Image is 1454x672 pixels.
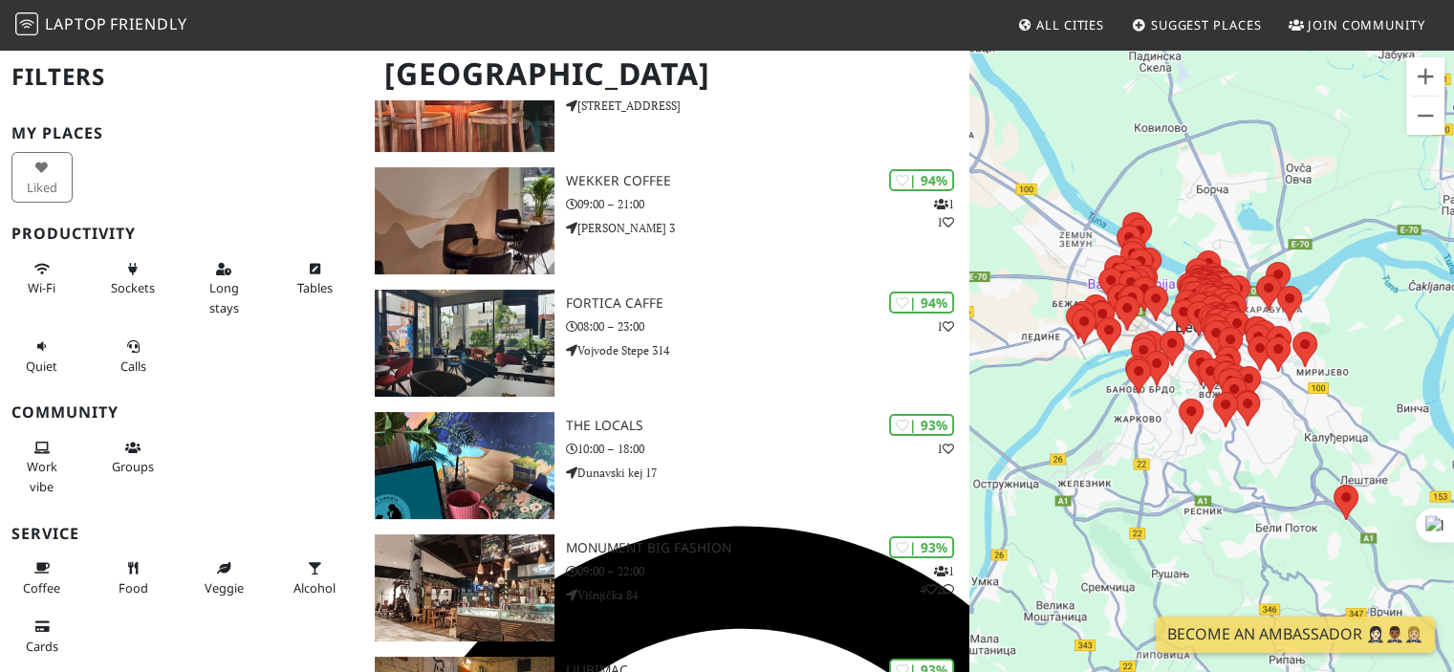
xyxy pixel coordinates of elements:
[284,553,345,603] button: Alcohol
[284,253,345,304] button: Tables
[193,253,254,323] button: Long stays
[1308,16,1425,33] span: Join Community
[889,414,954,436] div: | 93%
[889,292,954,314] div: | 94%
[111,279,155,296] span: Power sockets
[1281,8,1433,42] a: Join Community
[11,611,73,661] button: Cards
[889,169,954,191] div: | 94%
[102,553,163,603] button: Food
[293,579,336,596] span: Alcohol
[566,440,970,458] p: 10:00 – 18:00
[566,173,970,189] h3: Wekker Coffee
[15,12,38,35] img: LaptopFriendly
[11,124,352,142] h3: My Places
[566,464,970,482] p: Dunavski kej 17
[120,358,146,375] span: Video/audio calls
[363,167,969,274] a: Wekker Coffee | 94% 11 Wekker Coffee 09:00 – 21:00 [PERSON_NAME] 3
[934,195,954,231] p: 1 1
[363,534,969,641] a: Monument Big Fashion | 93% 142 Monument Big Fashion 09:00 – 22:00 Višnjička 84
[102,331,163,381] button: Calls
[11,553,73,603] button: Coffee
[11,331,73,381] button: Quiet
[1406,97,1444,135] button: Küçült
[11,525,352,543] h3: Service
[1406,57,1444,96] button: Büyüt
[28,279,55,296] span: Stable Wi-Fi
[102,432,163,483] button: Groups
[15,9,187,42] a: LaptopFriendly LaptopFriendly
[205,579,244,596] span: Veggie
[1124,8,1270,42] a: Suggest Places
[27,458,57,494] span: People working
[11,48,352,106] h2: Filters
[566,586,970,604] p: Višnjička 84
[23,579,60,596] span: Coffee
[102,253,163,304] button: Sockets
[110,13,186,34] span: Friendly
[566,317,970,336] p: 08:00 – 23:00
[566,295,970,312] h3: Fortica caffe
[566,418,970,434] h3: The Locals
[375,167,553,274] img: Wekker Coffee
[1156,617,1435,653] a: Become an Ambassador 🤵🏻‍♀️🤵🏾‍♂️🤵🏼‍♀️
[11,403,352,422] h3: Community
[566,540,970,556] h3: Monument Big Fashion
[375,290,553,397] img: Fortica caffe
[566,195,970,213] p: 09:00 – 21:00
[11,225,352,243] h3: Productivity
[566,219,970,237] p: [PERSON_NAME] 3
[369,48,966,100] h1: [GEOGRAPHIC_DATA]
[937,317,954,336] p: 1
[937,440,954,458] p: 1
[566,562,970,580] p: 09:00 – 22:00
[26,358,57,375] span: Quiet
[119,579,148,596] span: Food
[209,279,239,315] span: Long stays
[1009,8,1112,42] a: All Cities
[112,458,154,475] span: Group tables
[1151,16,1262,33] span: Suggest Places
[11,253,73,304] button: Wi-Fi
[11,432,73,502] button: Work vibe
[363,290,969,397] a: Fortica caffe | 94% 1 Fortica caffe 08:00 – 23:00 Vojvode Stepe 314
[1036,16,1104,33] span: All Cities
[375,412,553,519] img: The Locals
[889,536,954,558] div: | 93%
[363,412,969,519] a: The Locals | 93% 1 The Locals 10:00 – 18:00 Dunavski kej 17
[193,553,254,603] button: Veggie
[920,562,954,598] p: 1 4 2
[566,341,970,359] p: Vojvode Stepe 314
[375,534,553,641] img: Monument Big Fashion
[26,638,58,655] span: Credit cards
[45,13,107,34] span: Laptop
[297,279,333,296] span: Work-friendly tables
